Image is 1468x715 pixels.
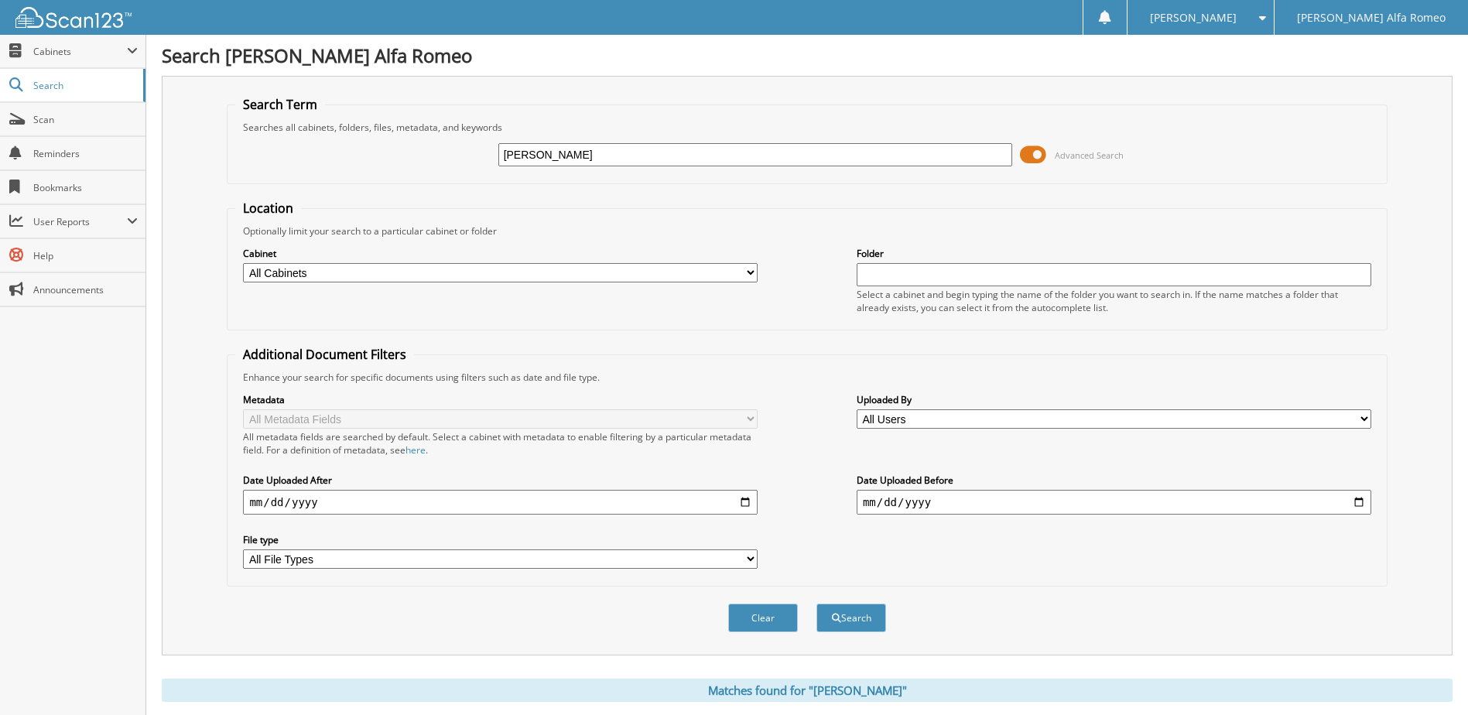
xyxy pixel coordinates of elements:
[33,215,127,228] span: User Reports
[235,121,1378,134] div: Searches all cabinets, folders, files, metadata, and keywords
[243,474,758,487] label: Date Uploaded After
[243,430,758,457] div: All metadata fields are searched by default. Select a cabinet with metadata to enable filtering b...
[235,200,301,217] legend: Location
[243,393,758,406] label: Metadata
[857,490,1371,515] input: end
[235,224,1378,238] div: Optionally limit your search to a particular cabinet or folder
[857,474,1371,487] label: Date Uploaded Before
[243,247,758,260] label: Cabinet
[162,43,1453,68] h1: Search [PERSON_NAME] Alfa Romeo
[235,371,1378,384] div: Enhance your search for specific documents using filters such as date and file type.
[816,604,886,632] button: Search
[243,490,758,515] input: start
[857,288,1371,314] div: Select a cabinet and begin typing the name of the folder you want to search in. If the name match...
[405,443,426,457] a: here
[33,45,127,58] span: Cabinets
[857,393,1371,406] label: Uploaded By
[33,147,138,160] span: Reminders
[235,96,325,113] legend: Search Term
[1150,13,1237,22] span: [PERSON_NAME]
[33,283,138,296] span: Announcements
[728,604,798,632] button: Clear
[33,181,138,194] span: Bookmarks
[15,7,132,28] img: scan123-logo-white.svg
[33,249,138,262] span: Help
[243,533,758,546] label: File type
[33,79,135,92] span: Search
[162,679,1453,702] div: Matches found for "[PERSON_NAME]"
[1055,149,1124,161] span: Advanced Search
[33,113,138,126] span: Scan
[1297,13,1446,22] span: [PERSON_NAME] Alfa Romeo
[235,346,414,363] legend: Additional Document Filters
[857,247,1371,260] label: Folder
